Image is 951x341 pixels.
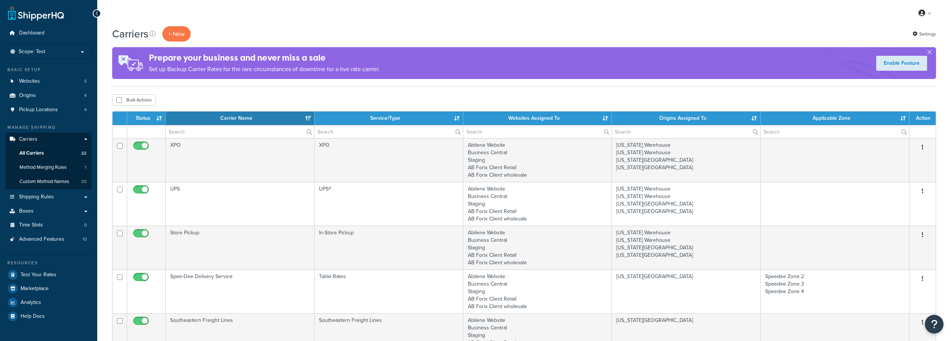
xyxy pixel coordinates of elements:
a: Shipping Rules [6,190,92,204]
th: Action [909,112,936,125]
span: Shipping Rules [19,194,54,200]
span: Pickup Locations [19,107,58,113]
div: Manage Shipping [6,124,92,131]
td: [US_STATE] Warehouse [US_STATE] Warehouse [US_STATE][GEOGRAPHIC_DATA] [US_STATE][GEOGRAPHIC_DATA] [612,226,761,270]
th: Status: activate to sort column ascending [127,112,166,125]
th: Applicable Zone: activate to sort column ascending [761,112,909,125]
button: + New [162,26,191,42]
span: 4 [84,92,87,99]
span: 4 [84,107,87,113]
span: Boxes [19,208,34,214]
td: [US_STATE] Warehouse [US_STATE] Warehouse [US_STATE][GEOGRAPHIC_DATA] [US_STATE][GEOGRAPHIC_DATA] [612,182,761,226]
td: Speedee Zone 2 Speedee Zone 3 Speedee Zone 4 [761,270,909,313]
span: 1 [85,164,86,171]
td: Abilene Website Business Central Staging AB Forix Client Retail AB Forix Client wholesale [463,182,612,226]
span: Origins [19,92,36,99]
span: Test Your Rates [21,272,56,278]
a: Websites 5 [6,74,92,88]
li: Advanced Features [6,232,92,246]
span: Carriers [19,136,37,143]
img: ad-rules-rateshop-fe6ec290ccb7230408bd80ed9643f0289d75e0ffd9eb532fc0e269fcd187b520.png [112,47,149,79]
a: Carriers [6,133,92,146]
td: Table Rates [315,270,463,313]
h1: Carriers [112,27,148,41]
li: Carriers [6,133,92,189]
input: Search [612,125,760,138]
button: Bulk Actions [112,94,156,106]
a: All Carriers 22 [6,146,92,160]
a: Analytics [6,296,92,309]
span: Websites [19,78,40,85]
td: XPO [166,138,315,182]
h4: Prepare your business and never miss a sale [149,52,380,64]
a: Enable Feature [876,56,927,71]
a: Boxes [6,204,92,218]
td: In-Store Pickup [315,226,463,270]
p: Set up Backup Carrier Rates for the rare circumstances of downtime for a live rate carrier. [149,64,380,74]
th: Carrier Name: activate to sort column ascending [166,112,315,125]
span: 20 [81,179,86,185]
a: ShipperHQ Home [8,6,64,21]
a: Advanced Features 10 [6,232,92,246]
span: Time Slots [19,222,43,228]
span: 22 [81,150,86,156]
td: Abilene Website Business Central Staging AB Forix Client Retail AB Forix Client wholesale [463,270,612,313]
a: Marketplace [6,282,92,295]
span: All Carriers [19,150,44,156]
li: Websites [6,74,92,88]
span: Help Docs [21,313,45,320]
th: Service/Type: activate to sort column ascending [315,112,463,125]
span: Scope: Test [19,49,45,55]
td: UPS [166,182,315,226]
td: Abilene Website Business Central Staging AB Forix Client Retail AB Forix Client wholesale [463,226,612,270]
li: Pickup Locations [6,103,92,117]
span: Dashboard [19,30,45,36]
td: [US_STATE] Warehouse [US_STATE] Warehouse [US_STATE][GEOGRAPHIC_DATA] [US_STATE][GEOGRAPHIC_DATA] [612,138,761,182]
input: Search [761,125,909,138]
span: Method Merging Rules [19,164,67,171]
td: [US_STATE][GEOGRAPHIC_DATA] [612,270,761,313]
a: Method Merging Rules 1 [6,161,92,174]
li: Origins [6,89,92,103]
button: Open Resource Center [925,315,944,334]
li: All Carriers [6,146,92,160]
li: Custom Method Names [6,175,92,189]
a: Pickup Locations 4 [6,103,92,117]
td: Abilene Website Business Central Staging AB Forix Client Retail AB Forix Client wholesale [463,138,612,182]
span: Advanced Features [19,236,64,243]
div: Basic Setup [6,67,92,73]
span: 5 [84,78,87,85]
div: Resources [6,260,92,266]
td: Spee-Dee Delivery Service [166,270,315,313]
th: Websites Assigned To: activate to sort column ascending [463,112,612,125]
li: Time Slots [6,218,92,232]
a: Time Slots 0 [6,218,92,232]
span: 10 [83,236,87,243]
a: Dashboard [6,26,92,40]
input: Search [463,125,612,138]
a: Origins 4 [6,89,92,103]
a: Test Your Rates [6,268,92,281]
a: Settings [912,29,936,39]
td: XPO [315,138,463,182]
th: Origins Assigned To: activate to sort column ascending [612,112,761,125]
a: Custom Method Names 20 [6,175,92,189]
input: Search [166,125,314,138]
td: UPS® [315,182,463,226]
span: Marketplace [21,286,49,292]
a: Help Docs [6,310,92,323]
td: Store Pickup [166,226,315,270]
span: 0 [84,222,87,228]
input: Search [315,125,463,138]
span: Custom Method Names [19,179,69,185]
li: Method Merging Rules [6,161,92,174]
span: Analytics [21,299,41,306]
